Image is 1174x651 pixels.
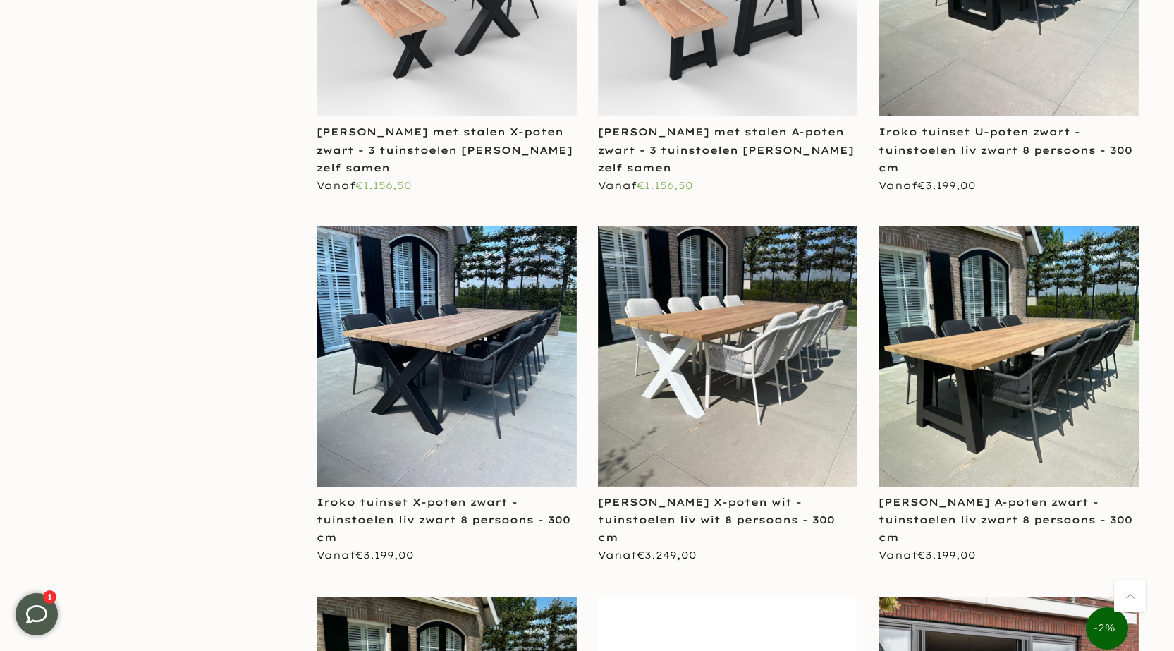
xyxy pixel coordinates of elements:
span: €3.249,00 [637,549,697,561]
a: Iroko tuinset X-poten zwart - tuinstoelen liv zwart 8 persoons - 300 cm [317,496,570,544]
span: Vanaf [598,179,693,192]
a: [PERSON_NAME] met stalen X-poten zwart - 3 tuinstoelen [PERSON_NAME] zelf samen [317,126,573,174]
span: Vanaf [879,179,976,192]
span: €3.199,00 [355,549,414,561]
span: €1.156,50 [637,179,693,192]
span: €1.156,50 [355,179,412,192]
span: €3.199,00 [917,549,976,561]
span: Vanaf [317,179,412,192]
span: Vanaf [317,549,414,561]
a: [PERSON_NAME] A-poten zwart - tuinstoelen liv zwart 8 persoons - 300 cm [879,496,1132,544]
span: €3.199,00 [917,179,976,192]
span: -2% [1086,607,1128,650]
a: Iroko tuinset U-poten zwart - tuinstoelen liv zwart 8 persoons - 300 cm [879,126,1132,174]
a: [PERSON_NAME] met stalen A-poten zwart - 3 tuinstoelen [PERSON_NAME] zelf samen [598,126,854,174]
a: Terug naar boven [1114,580,1146,612]
a: [PERSON_NAME] X-poten wit - tuinstoelen liv wit 8 persoons - 300 cm [598,496,835,544]
span: Vanaf [598,549,697,561]
iframe: toggle-frame [1,579,72,650]
span: Vanaf [879,549,976,561]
